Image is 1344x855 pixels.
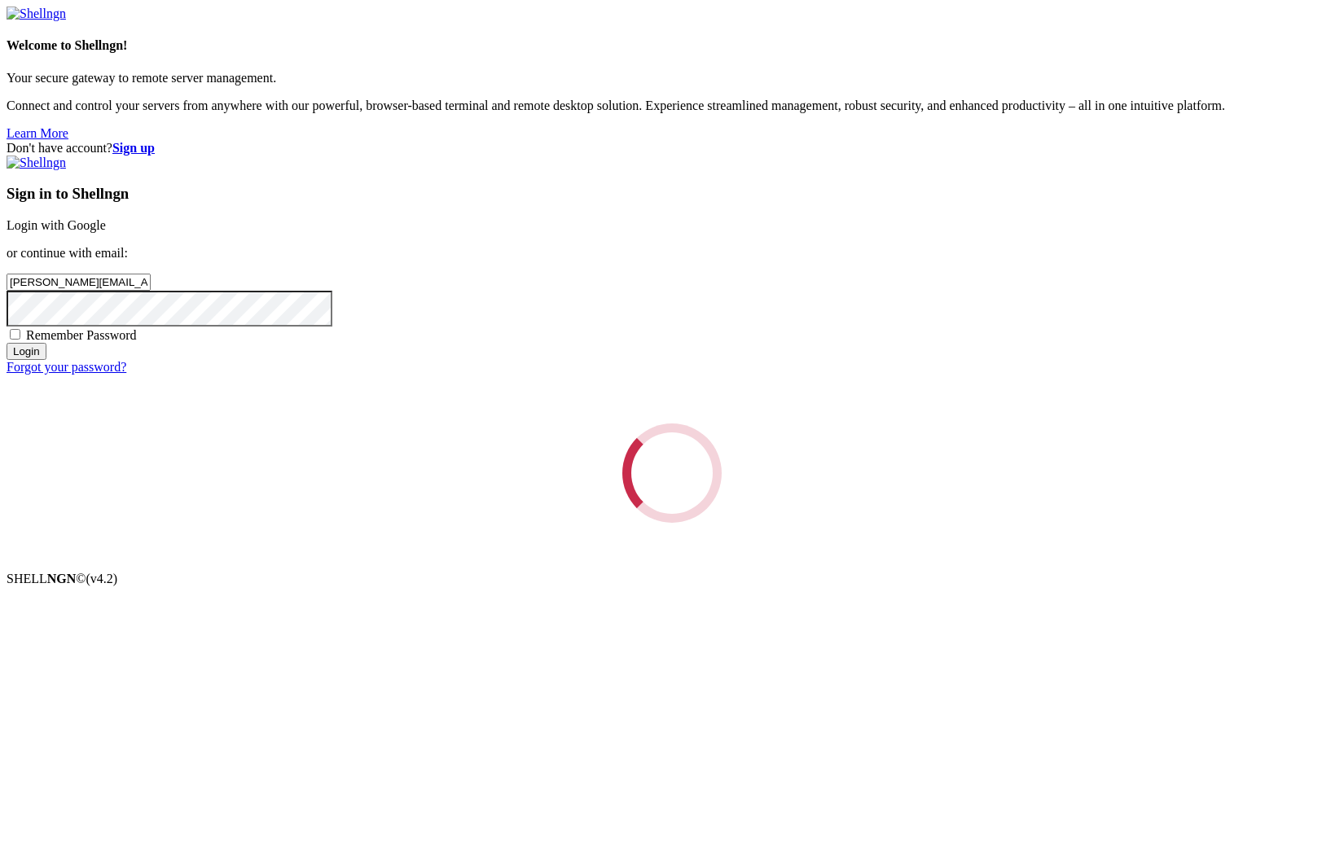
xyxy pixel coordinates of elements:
a: Forgot your password? [7,360,126,374]
input: Remember Password [10,329,20,340]
div: Loading... [622,423,722,523]
a: Learn More [7,126,68,140]
h3: Sign in to Shellngn [7,185,1337,203]
span: SHELL © [7,572,117,585]
p: Your secure gateway to remote server management. [7,71,1337,85]
div: Don't have account? [7,141,1337,156]
p: Connect and control your servers from anywhere with our powerful, browser-based terminal and remo... [7,99,1337,113]
input: Login [7,343,46,360]
span: Remember Password [26,328,137,342]
b: NGN [47,572,77,585]
img: Shellngn [7,7,66,21]
p: or continue with email: [7,246,1337,261]
img: Shellngn [7,156,66,170]
input: Email address [7,274,151,291]
h4: Welcome to Shellngn! [7,38,1337,53]
a: Sign up [112,141,155,155]
a: Login with Google [7,218,106,232]
span: 4.2.0 [86,572,118,585]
